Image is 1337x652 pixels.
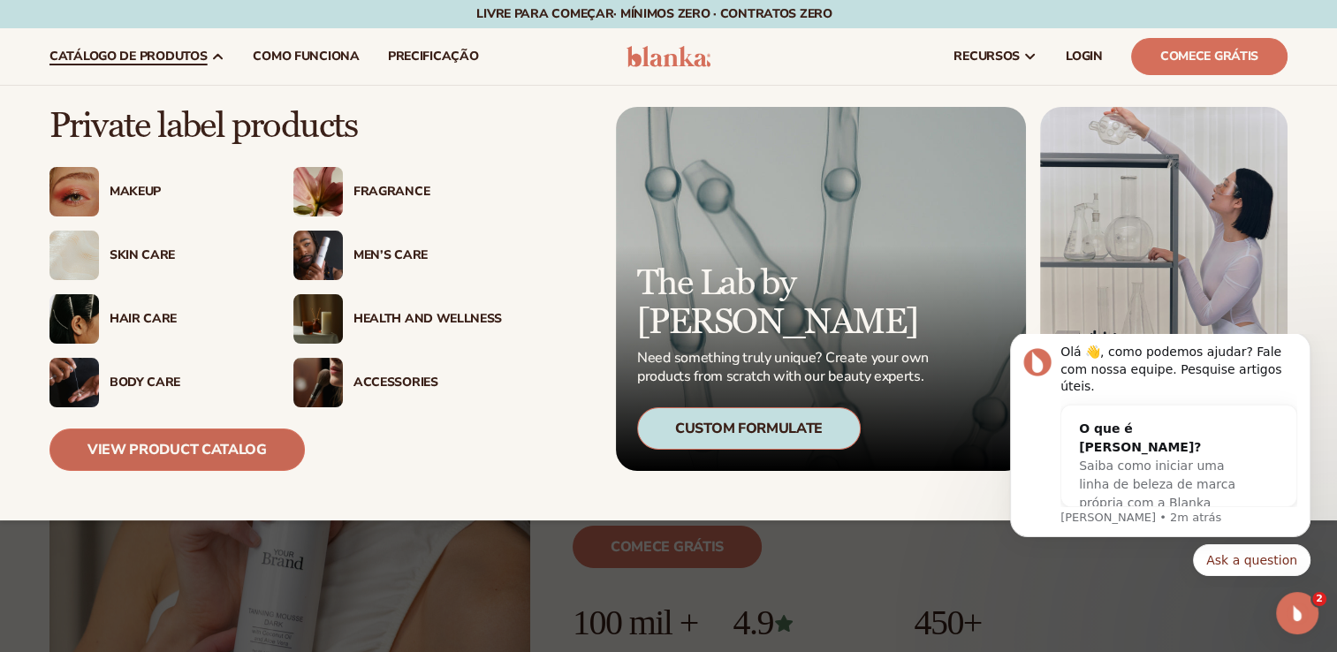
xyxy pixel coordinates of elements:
[616,107,1026,471] a: Microscopic product formula. The Lab by [PERSON_NAME] Need something truly unique? Create your ow...
[1276,592,1318,634] iframe: Intercom live chat
[388,49,479,64] span: precificação
[78,72,277,193] div: O que é [PERSON_NAME]?Saiba como iniciar uma linha de beleza de marca própria com a Blanka
[637,407,861,450] div: Custom Formulate
[293,294,502,344] a: Candles and incense on table. Health And Wellness
[49,49,207,64] span: Catálogo de produtos
[77,10,314,173] div: Conteúdo da mensagem
[49,294,258,344] a: Female hair pulled back with clips. Hair Care
[1131,38,1288,75] a: Comece grátis
[49,167,258,216] a: Female with glitter eye makeup. Makeup
[637,349,934,386] p: Need something truly unique? Create your own products from scratch with our beauty experts.
[1052,28,1117,85] a: LOGIN
[110,248,258,263] div: Skin Care
[110,312,258,327] div: Hair Care
[49,358,99,407] img: Male hand applying moisturizer.
[49,231,258,280] a: Cream moisturizer swatch. Skin Care
[110,375,258,390] div: Body Care
[374,28,493,85] a: precificação
[939,28,1052,85] a: Recursos
[953,49,1020,64] span: Recursos
[293,167,343,216] img: Pink blooming flower.
[637,264,934,342] p: The Lab by [PERSON_NAME]
[293,231,502,280] a: Male holding moisturizer bottle. Men’s Care
[353,375,502,390] div: Accessories
[353,248,502,263] div: Men’s Care
[95,86,260,123] div: O que é [PERSON_NAME]?
[253,49,359,64] span: Como funciona
[293,294,343,344] img: Candles and incense on table.
[27,210,327,242] div: Quick reply options
[293,358,502,407] a: Female with makeup brush. Accessories
[1040,107,1288,471] img: Female in lab with equipment.
[35,28,239,85] a: Catálogo de produtos
[49,428,305,471] a: View Product Catalog
[627,46,710,67] img: logotipo
[49,107,502,146] p: Private label products
[239,28,373,85] a: Como funciona
[40,14,68,42] img: Imagem de perfil de Lee
[77,10,314,62] div: Olá 👋, como podemos ajudar? Fale com nossa equipe. Pesquise artigos úteis.
[984,334,1337,587] iframe: Intercom notifications message
[1312,592,1326,606] span: 2
[293,167,502,216] a: Pink blooming flower. Fragrance
[353,312,502,327] div: Health And Wellness
[476,5,832,22] font: Livre para começar· Mínimos ZERO · Contratos ZERO
[49,294,99,344] img: Female hair pulled back with clips.
[293,358,343,407] img: Female with makeup brush.
[77,176,314,192] p: Mensagem de Lee, enviada há 2 meses
[49,358,258,407] a: Male hand applying moisturizer. Body Care
[95,125,252,176] span: Saiba como iniciar uma linha de beleza de marca própria com a Blanka
[353,185,502,200] div: Fragrance
[110,185,258,200] div: Makeup
[1066,49,1103,64] span: LOGIN
[49,167,99,216] img: Female with glitter eye makeup.
[49,231,99,280] img: Cream moisturizer swatch.
[209,210,327,242] button: Quick reply: Ask a question
[293,231,343,280] img: Male holding moisturizer bottle.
